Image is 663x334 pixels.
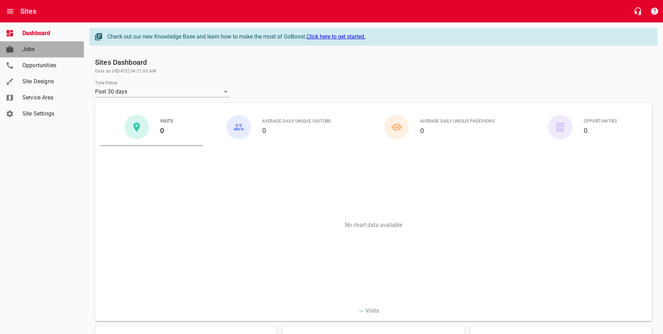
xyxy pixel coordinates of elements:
[584,125,617,136] h6: 0
[22,110,75,118] span: Site Settings
[22,29,75,37] span: Dashboard
[365,307,379,314] span: Visits
[95,86,230,97] div: Past 30 days
[20,6,36,17] h6: Sites
[420,125,495,136] h6: 0
[160,118,173,125] span: Visits
[262,118,331,125] span: Average Daily Unique Visitors
[22,61,75,70] span: Opportunities
[307,33,366,40] a: Click here to get started.
[646,3,663,20] button: Support Portal
[262,125,331,136] h6: 0
[22,45,75,54] span: Jobs
[420,118,495,125] span: Average Daily Unique Pageviews
[22,93,75,102] span: Service Area
[95,81,117,85] label: Time Period
[22,77,75,86] span: Site Designs
[95,68,652,75] span: Data as of [DATE] 04:21:00 AM
[100,222,647,228] p: No chart data available
[2,3,19,20] button: Open drawer
[95,57,652,68] h6: Sites Dashboard
[584,118,617,125] span: Opportunities
[107,33,650,41] div: Check out our new Knowledge Base and learn how to make the most of GoBoost.
[160,125,173,136] h6: 0
[629,3,646,20] button: Live Chat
